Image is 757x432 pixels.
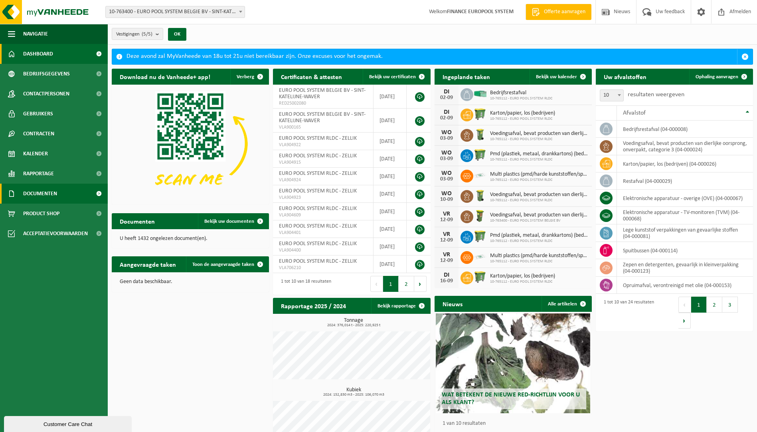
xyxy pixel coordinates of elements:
td: lege kunststof verpakkingen van gevaarlijke stoffen (04-000081) [617,224,753,242]
span: Offerte aanvragen [542,8,587,16]
div: DI [439,272,455,278]
button: 2 [707,297,722,313]
div: WO [439,150,455,156]
button: Previous [678,297,691,313]
span: VLA904924 [279,177,367,183]
div: WO [439,170,455,176]
span: Pmd (plastiek, metaal, drankkartons) (bedrijven) [490,232,588,239]
td: [DATE] [374,133,407,150]
td: [DATE] [374,185,407,203]
img: WB-0770-HPE-GN-50 [473,270,487,284]
span: VLA904401 [279,230,367,236]
span: Documenten [23,184,57,204]
a: Alle artikelen [542,296,591,312]
div: DI [439,89,455,95]
strong: FINANCE EUROPOOL SYSTEM [447,9,514,15]
button: 1 [691,297,707,313]
a: Bekijk uw documenten [198,213,268,229]
span: Dashboard [23,44,53,64]
div: DI [439,109,455,115]
td: elektronische apparatuur - overige (OVE) (04-000067) [617,190,753,207]
p: 1 van 10 resultaten [443,421,588,426]
div: 10-09 [439,197,455,202]
td: elektronische apparatuur - TV-monitoren (TVM) (04-000068) [617,207,753,224]
span: Acceptatievoorwaarden [23,224,88,244]
span: EURO POOL SYSTEM RLDC - ZELLIK [279,153,357,159]
div: 12-09 [439,238,455,243]
h2: Documenten [112,213,163,229]
span: 10-765112 - EURO POOL SYSTEM RLDC [490,157,588,162]
span: Vestigingen [116,28,152,40]
span: Bekijk uw kalender [536,74,577,79]
div: 12-09 [439,258,455,264]
span: Navigatie [23,24,48,44]
p: U heeft 1432 ongelezen document(en). [120,236,261,242]
td: spuitbussen (04-000114) [617,242,753,259]
img: WB-0060-HPE-GN-50 [473,209,487,223]
span: VLA904609 [279,212,367,218]
span: EURO POOL SYSTEM RLDC - ZELLIK [279,170,357,176]
div: 03-09 [439,176,455,182]
span: Bekijk uw documenten [204,219,254,224]
span: Karton/papier, los (bedrijven) [490,110,555,117]
h3: Tonnage [277,318,430,327]
a: Bekijk uw kalender [530,69,591,85]
div: 16-09 [439,278,455,284]
img: WB-0770-HPE-GN-50 [473,148,487,162]
span: VLA904922 [279,142,367,148]
span: 10-765112 - EURO POOL SYSTEM RLDC [490,279,555,284]
span: 10 [600,89,624,101]
button: Previous [370,276,383,292]
img: Download de VHEPlus App [112,85,269,203]
div: VR [439,252,455,258]
h2: Ingeplande taken [435,69,498,84]
h2: Certificaten & attesten [273,69,350,84]
a: Ophaling aanvragen [689,69,752,85]
iframe: chat widget [4,414,133,432]
span: 10-763400 - EURO POOL SYSTEM BELGIE BV - SINT-KATELIJNE-WAVER [106,6,245,18]
span: EURO POOL SYSTEM RLDC - ZELLIK [279,241,357,247]
span: EURO POOL SYSTEM BELGIE BV - SINT-KATELIJNE-WAVER [279,111,366,124]
td: [DATE] [374,203,407,220]
h3: Kubiek [277,387,430,397]
span: 10-765112 - EURO POOL SYSTEM RLDC [490,96,552,101]
span: 10 [600,90,623,101]
div: VR [439,211,455,217]
td: [DATE] [374,150,407,168]
img: WB-0140-HPE-GN-50 [473,128,487,141]
img: WB-0770-HPE-GN-50 [473,107,487,121]
img: WB-0770-HPE-GN-50 [473,230,487,243]
span: Karton/papier, los (bedrijven) [490,273,555,279]
span: 10-765112 - EURO POOL SYSTEM RLDC [490,239,588,244]
span: Rapportage [23,164,54,184]
span: EURO POOL SYSTEM RLDC - ZELLIK [279,223,357,229]
button: Vestigingen(5/5) [112,28,163,40]
span: Bedrijfsrestafval [490,90,552,96]
button: 1 [383,276,399,292]
td: [DATE] [374,238,407,256]
div: 1 tot 10 van 24 resultaten [600,296,654,329]
img: HK-XP-30-GN-00 [473,90,487,97]
div: 02-09 [439,115,455,121]
span: Wat betekent de nieuwe RED-richtlijn voor u als klant? [442,392,580,406]
td: bedrijfsrestafval (04-000008) [617,121,753,138]
span: VLA904400 [279,247,367,254]
div: WO [439,129,455,136]
td: [DATE] [374,168,407,185]
span: Pmd (plastiek, metaal, drankkartons) (bedrijven) [490,151,588,157]
h2: Uw afvalstoffen [596,69,654,84]
td: [DATE] [374,256,407,273]
span: EURO POOL SYSTEM RLDC - ZELLIK [279,206,357,212]
span: Gebruikers [23,104,53,124]
span: Afvalstof [623,110,646,116]
span: Toon de aangevraagde taken [192,262,254,267]
button: Next [678,313,691,329]
span: Voedingsafval, bevat producten van dierlijke oorsprong, onverpakt, categorie 3 [490,192,588,198]
div: VR [439,231,455,238]
button: 3 [722,297,738,313]
span: Bekijk uw certificaten [369,74,416,79]
button: 2 [399,276,414,292]
div: WO [439,190,455,197]
count: (5/5) [142,32,152,37]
